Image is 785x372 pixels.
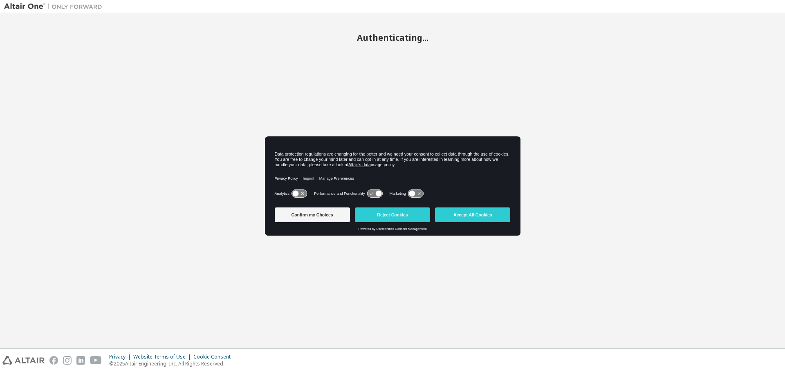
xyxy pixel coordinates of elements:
[90,356,102,365] img: youtube.svg
[2,356,45,365] img: altair_logo.svg
[49,356,58,365] img: facebook.svg
[76,356,85,365] img: linkedin.svg
[4,32,781,43] h2: Authenticating...
[63,356,72,365] img: instagram.svg
[109,360,235,367] p: © 2025 Altair Engineering, Inc. All Rights Reserved.
[109,354,133,360] div: Privacy
[133,354,193,360] div: Website Terms of Use
[4,2,106,11] img: Altair One
[193,354,235,360] div: Cookie Consent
